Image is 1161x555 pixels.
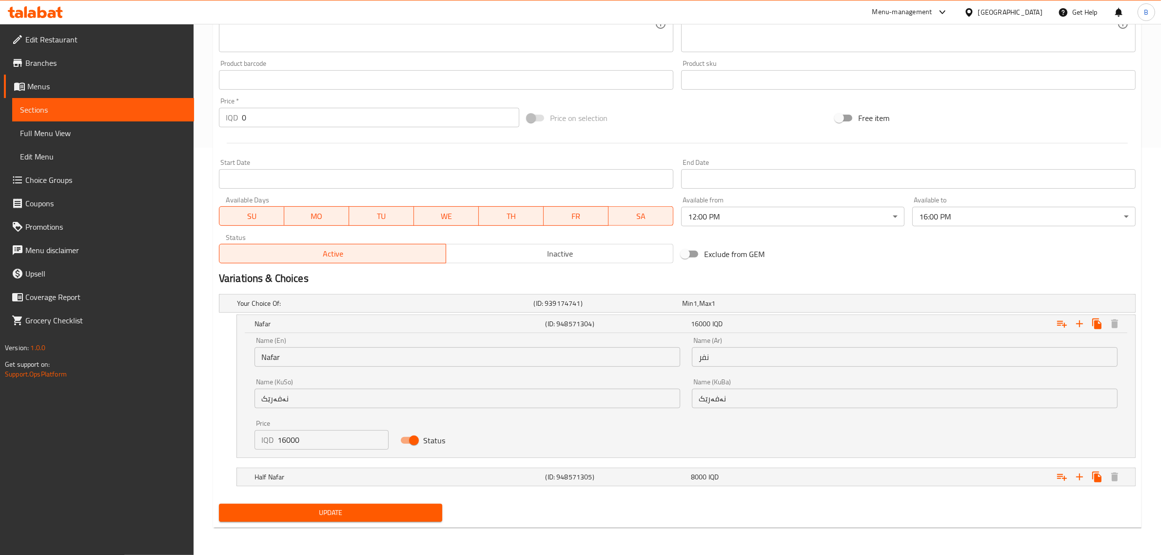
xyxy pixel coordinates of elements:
button: MO [284,206,349,226]
span: Promotions [25,221,186,233]
span: Menus [27,80,186,92]
h5: Your Choice Of: [237,298,530,308]
button: Add new choice [1071,468,1088,486]
span: Edit Menu [20,151,186,162]
span: Inactive [450,247,669,261]
button: Clone new choice [1088,315,1106,333]
button: SA [609,206,673,226]
span: 1.0.0 [30,341,45,354]
h5: (ID: 948571305) [546,472,687,482]
span: Coverage Report [25,291,186,303]
div: Expand [237,315,1135,333]
span: MO [288,209,345,223]
div: 16:00 PM [912,207,1136,226]
span: 1 [711,297,715,310]
span: Menu disclaimer [25,244,186,256]
span: Min [682,297,693,310]
span: Edit Restaurant [25,34,186,45]
div: [GEOGRAPHIC_DATA] [978,7,1043,18]
button: TH [479,206,544,226]
span: Upsell [25,268,186,279]
a: Edit Menu [12,145,194,168]
h5: Half Nafar [255,472,542,482]
p: IQD [261,434,274,446]
input: Please enter product sku [681,70,1136,90]
button: Add choice group [1053,315,1071,333]
div: 12:00 PM [681,207,905,226]
a: Branches [4,51,194,75]
h2: Variations & Choices [219,271,1136,286]
button: FR [544,206,609,226]
button: Clone new choice [1088,468,1106,486]
input: Enter name KuBa [692,389,1118,408]
a: Full Menu View [12,121,194,145]
a: Grocery Checklist [4,309,194,332]
span: Max [699,297,711,310]
div: Expand [219,295,1135,312]
span: Active [223,247,443,261]
button: Add new choice [1071,315,1088,333]
span: Version: [5,341,29,354]
a: Choice Groups [4,168,194,192]
h5: Nafar [255,319,542,329]
span: 16000 [691,317,711,330]
span: FR [548,209,605,223]
button: WE [414,206,479,226]
span: IQD [708,471,719,483]
a: Menu disclaimer [4,238,194,262]
span: IQD [712,317,723,330]
span: Branches [25,57,186,69]
h5: (ID: 948571304) [546,319,687,329]
input: Please enter price [242,108,519,127]
button: Add choice group [1053,468,1071,486]
div: Menu-management [872,6,932,18]
span: 1 [693,297,697,310]
p: IQD [226,112,238,123]
span: SA [612,209,669,223]
button: Active [219,244,447,263]
input: Enter name Ar [692,347,1118,367]
span: Free item [858,112,889,124]
button: TU [349,206,414,226]
a: Support.OpsPlatform [5,368,67,380]
a: Coverage Report [4,285,194,309]
span: Exclude from GEM [704,248,765,260]
span: TH [483,209,540,223]
span: Grocery Checklist [25,315,186,326]
span: WE [418,209,475,223]
button: Delete Half Nafar [1106,468,1123,486]
button: Update [219,504,442,522]
span: Update [227,507,434,519]
input: Enter name En [255,347,680,367]
a: Upsell [4,262,194,285]
span: Sections [20,104,186,116]
span: Coupons [25,198,186,209]
span: Choice Groups [25,174,186,186]
a: Promotions [4,215,194,238]
input: Please enter product barcode [219,70,673,90]
span: Full Menu View [20,127,186,139]
span: B [1144,7,1148,18]
button: SU [219,206,284,226]
div: Expand [237,468,1135,486]
span: Get support on: [5,358,50,371]
span: Status [423,435,445,446]
span: 8000 [691,471,707,483]
span: Price on selection [550,112,608,124]
button: Inactive [446,244,673,263]
input: Please enter price [277,430,389,450]
h5: (ID: 939174741) [534,298,678,308]
span: TU [353,209,410,223]
a: Coupons [4,192,194,215]
input: Enter name KuSo [255,389,680,408]
a: Sections [12,98,194,121]
button: Delete Nafar [1106,315,1123,333]
a: Edit Restaurant [4,28,194,51]
span: SU [223,209,280,223]
a: Menus [4,75,194,98]
div: , [682,298,826,308]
